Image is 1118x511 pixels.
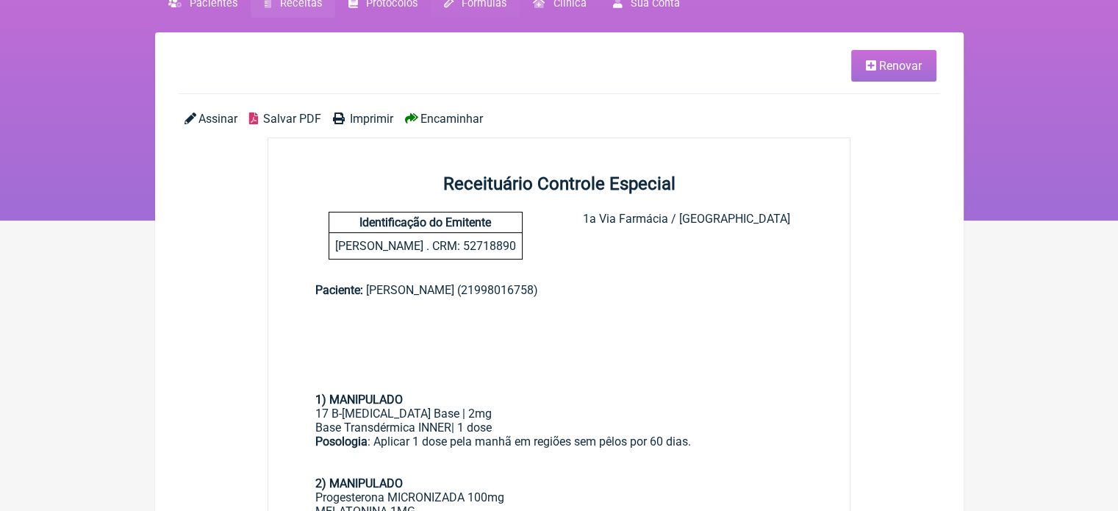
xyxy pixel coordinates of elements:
[405,112,483,126] a: Encaminhar
[315,435,803,476] div: : Aplicar 1 dose pela manhã em regiões sem pêlos por 60 dias.
[268,174,850,194] h2: Receituário Controle Especial
[851,50,936,82] a: Renovar
[315,407,803,421] div: 17 B-[MEDICAL_DATA] Base | 2mg
[263,112,321,126] span: Salvar PDF
[315,421,803,435] div: Base Transdérmica INNER| 1 dose
[582,212,789,260] div: 1a Via Farmácia / [GEOGRAPHIC_DATA]
[315,435,368,449] strong: Posologia
[315,283,363,297] span: Paciente:
[329,212,522,233] h4: Identificação do Emitente
[184,112,237,126] a: Assinar
[329,233,522,259] p: [PERSON_NAME] . CRM: 52718890
[315,283,803,297] div: [PERSON_NAME] (21998016758)
[315,393,403,407] strong: 1) MANIPULADO
[420,112,483,126] span: Encaminhar
[198,112,237,126] span: Assinar
[879,59,922,73] span: Renovar
[350,112,393,126] span: Imprimir
[315,476,403,490] strong: 2) MANIPULADO
[249,112,321,126] a: Salvar PDF
[333,112,393,126] a: Imprimir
